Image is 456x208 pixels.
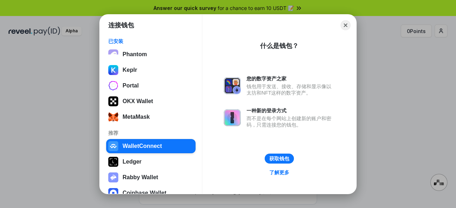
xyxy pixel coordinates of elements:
img: svg+xml;base64,PHN2ZyB3aWR0aD0iMzUiIGhlaWdodD0iMzQiIHZpZXdCb3g9IjAgMCAzNSAzNCIgZmlsbD0ibm9uZSIgeG... [108,112,118,122]
div: 已安装 [108,38,193,44]
button: OKX Wallet [106,94,196,108]
button: Coinbase Wallet [106,186,196,200]
button: Phantom [106,47,196,62]
div: 一种新的登录方式 [247,107,335,114]
div: 而不是在每个网站上创建新的账户和密码，只需连接您的钱包。 [247,115,335,128]
button: Close [341,20,351,30]
div: 您的数字资产之家 [247,75,335,82]
div: OKX Wallet [123,98,153,105]
img: svg+xml,%3Csvg%20xmlns%3D%22http%3A%2F%2Fwww.w3.org%2F2000%2Fsvg%22%20fill%3D%22none%22%20viewBox... [108,172,118,182]
img: epq2vO3P5aLWl15yRS7Q49p1fHTx2Sgh99jU3kfXv7cnPATIVQHAx5oQs66JWv3SWEjHOsb3kKgmE5WNBxBId7C8gm8wEgOvz... [108,49,118,59]
div: Rabby Wallet [123,174,158,181]
div: Portal [123,82,139,89]
img: svg+xml,%3Csvg%20xmlns%3D%22http%3A%2F%2Fwww.w3.org%2F2000%2Fsvg%22%20fill%3D%22none%22%20viewBox... [224,77,241,94]
div: WalletConnect [123,143,162,149]
button: Rabby Wallet [106,170,196,185]
div: 推荐 [108,130,193,136]
img: svg+xml,%3Csvg%20xmlns%3D%22http%3A%2F%2Fwww.w3.org%2F2000%2Fsvg%22%20fill%3D%22none%22%20viewBox... [224,109,241,126]
button: Keplr [106,63,196,77]
div: Coinbase Wallet [123,190,166,196]
button: Ledger [106,155,196,169]
button: Portal [106,79,196,93]
button: WalletConnect [106,139,196,153]
div: Ledger [123,159,141,165]
a: 了解更多 [265,168,294,177]
div: Phantom [123,51,147,58]
img: svg+xml,%3Csvg%20width%3D%2228%22%20height%3D%2228%22%20viewBox%3D%220%200%2028%2028%22%20fill%3D... [108,188,118,198]
img: svg+xml;base64,PHN2ZyB3aWR0aD0iMjYiIGhlaWdodD0iMjYiIHZpZXdCb3g9IjAgMCAyNiAyNiIgZmlsbD0ibm9uZSIgeG... [108,81,118,91]
div: 什么是钱包？ [260,42,299,50]
div: 钱包用于发送、接收、存储和显示像以太坊和NFT这样的数字资产。 [247,83,335,96]
img: ByMCUfJCc2WaAAAAAElFTkSuQmCC [108,65,118,75]
div: MetaMask [123,114,150,120]
img: 5VZ71FV6L7PA3gg3tXrdQ+DgLhC+75Wq3no69P3MC0NFQpx2lL04Ql9gHK1bRDjsSBIvScBnDTk1WrlGIZBorIDEYJj+rhdgn... [108,96,118,106]
div: 了解更多 [269,169,289,176]
div: 获取钱包 [269,155,289,162]
img: svg+xml,%3Csvg%20xmlns%3D%22http%3A%2F%2Fwww.w3.org%2F2000%2Fsvg%22%20width%3D%2228%22%20height%3... [108,157,118,167]
h1: 连接钱包 [108,21,134,30]
div: Keplr [123,67,137,73]
button: MetaMask [106,110,196,124]
img: svg+xml,%3Csvg%20width%3D%2228%22%20height%3D%2228%22%20viewBox%3D%220%200%2028%2028%22%20fill%3D... [108,141,118,151]
button: 获取钱包 [265,154,294,164]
